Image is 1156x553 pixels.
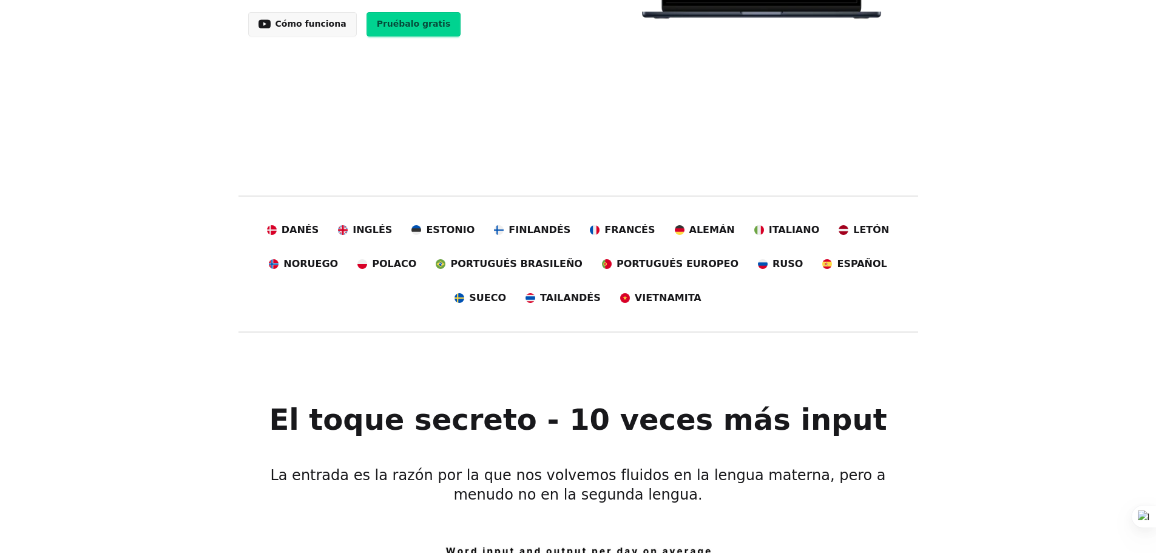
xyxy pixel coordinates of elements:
a: Inglés [338,223,392,237]
a: Alemán [675,223,735,237]
span: vietnamita [635,291,701,305]
a: Pruébalo gratis [367,12,461,36]
a: Polaco [357,257,416,271]
h3: La entrada es la razón por la que nos volvemos fluidos en la lengua materna, pero a menudo no en ... [248,466,908,504]
span: Tailandés [540,291,601,305]
a: Francés [590,223,655,237]
span: Alemán [689,223,735,237]
a: Letón [839,223,889,237]
a: Portugués europeo [602,257,739,271]
span: Estonio [426,223,475,237]
span: Francés [604,223,655,237]
a: Estonio [411,223,475,237]
span: Portugués europeo [617,257,739,271]
a: Tailandés [526,291,601,305]
span: Ruso [772,257,803,271]
a: vietnamita [620,291,701,305]
span: Noruego [283,257,338,271]
a: Cómo funciona [248,12,357,36]
span: Letón [853,223,889,237]
span: Español [837,257,887,271]
a: Italiano [754,223,820,237]
span: Danés [282,223,319,237]
a: Noruego [269,257,338,271]
h1: El toque secreto - 10 veces más input [269,405,887,434]
span: Inglés [353,223,392,237]
a: Ruso [758,257,803,271]
span: Finlandés [509,223,570,237]
a: Finlandés [494,223,570,237]
span: Italiano [769,223,820,237]
a: Español [822,257,887,271]
a: Sueco [455,291,506,305]
span: Sueco [469,291,506,305]
span: Portugués brasileño [450,257,582,271]
a: Danés [267,223,319,237]
a: Portugués brasileño [436,257,582,271]
span: Polaco [372,257,416,271]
